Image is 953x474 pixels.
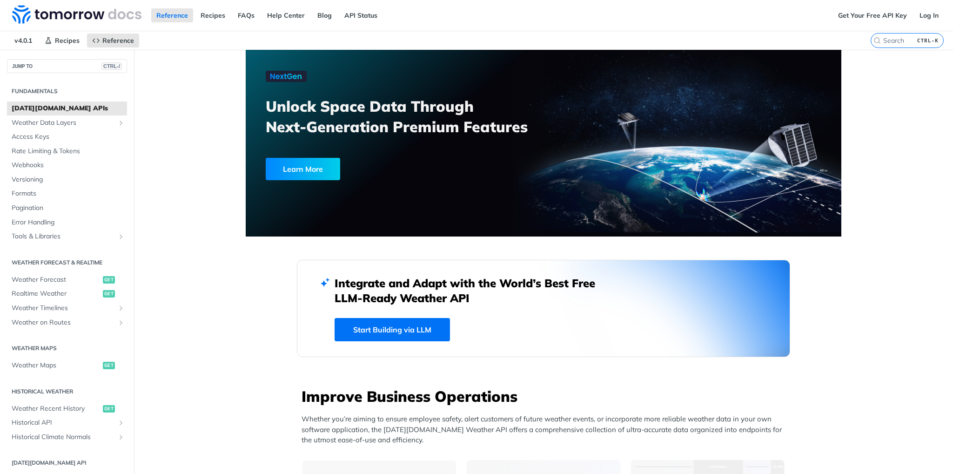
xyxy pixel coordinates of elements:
a: Realtime Weatherget [7,287,127,301]
a: Historical APIShow subpages for Historical API [7,416,127,430]
a: Blog [312,8,337,22]
span: Weather Data Layers [12,118,115,128]
h2: Historical Weather [7,387,127,396]
span: Historical Climate Normals [12,433,115,442]
button: Show subpages for Weather Timelines [117,305,125,312]
a: API Status [339,8,383,22]
p: Whether you’re aiming to ensure employee safety, alert customers of future weather events, or inc... [302,414,790,446]
a: Log In [914,8,944,22]
a: Start Building via LLM [335,318,450,341]
button: Show subpages for Weather Data Layers [117,119,125,127]
a: Weather TimelinesShow subpages for Weather Timelines [7,301,127,315]
span: Weather Forecast [12,275,101,284]
h2: [DATE][DOMAIN_NAME] API [7,459,127,467]
span: Rate Limiting & Tokens [12,147,125,156]
h3: Improve Business Operations [302,386,790,406]
a: Webhooks [7,158,127,172]
a: Weather on RoutesShow subpages for Weather on Routes [7,316,127,330]
span: Historical API [12,418,115,427]
a: Pagination [7,201,127,215]
kbd: CTRL-K [915,36,941,45]
span: Error Handling [12,218,125,227]
a: Tools & LibrariesShow subpages for Tools & Libraries [7,230,127,244]
a: Weather Forecastget [7,273,127,287]
button: Show subpages for Historical Climate Normals [117,433,125,441]
div: Learn More [266,158,340,180]
span: Realtime Weather [12,289,101,298]
span: Weather on Routes [12,318,115,327]
span: get [103,276,115,284]
button: Show subpages for Tools & Libraries [117,233,125,240]
span: CTRL-/ [101,62,122,70]
span: Recipes [55,36,80,45]
span: Versioning [12,175,125,184]
a: [DATE][DOMAIN_NAME] APIs [7,102,127,115]
a: Weather Mapsget [7,359,127,372]
a: Reference [151,8,193,22]
span: Weather Timelines [12,304,115,313]
img: NextGen [266,71,307,82]
span: [DATE][DOMAIN_NAME] APIs [12,104,125,113]
span: Formats [12,189,125,198]
a: Recipes [40,34,85,47]
a: Historical Climate NormalsShow subpages for Historical Climate Normals [7,430,127,444]
a: Error Handling [7,216,127,230]
button: Show subpages for Historical API [117,419,125,427]
a: Weather Data LayersShow subpages for Weather Data Layers [7,116,127,130]
span: Webhooks [12,161,125,170]
a: FAQs [233,8,260,22]
span: Access Keys [12,132,125,142]
span: Reference [102,36,134,45]
a: Weather Recent Historyget [7,402,127,416]
span: get [103,362,115,369]
a: Get Your Free API Key [833,8,912,22]
a: Learn More [266,158,496,180]
a: Versioning [7,173,127,187]
a: Help Center [262,8,310,22]
button: JUMP TOCTRL-/ [7,59,127,73]
img: Tomorrow.io Weather API Docs [12,5,141,24]
a: Reference [87,34,139,47]
a: Rate Limiting & Tokens [7,144,127,158]
h2: Weather Forecast & realtime [7,258,127,267]
h2: Integrate and Adapt with the World’s Best Free LLM-Ready Weather API [335,276,609,305]
h2: Fundamentals [7,87,127,95]
span: v4.0.1 [9,34,37,47]
a: Formats [7,187,127,201]
h3: Unlock Space Data Through Next-Generation Premium Features [266,96,554,137]
button: Show subpages for Weather on Routes [117,319,125,326]
span: get [103,405,115,413]
a: Access Keys [7,130,127,144]
a: Recipes [195,8,230,22]
span: Pagination [12,203,125,213]
svg: Search [873,37,881,44]
span: Tools & Libraries [12,232,115,241]
span: Weather Recent History [12,404,101,413]
span: Weather Maps [12,361,101,370]
h2: Weather Maps [7,344,127,352]
span: get [103,290,115,298]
